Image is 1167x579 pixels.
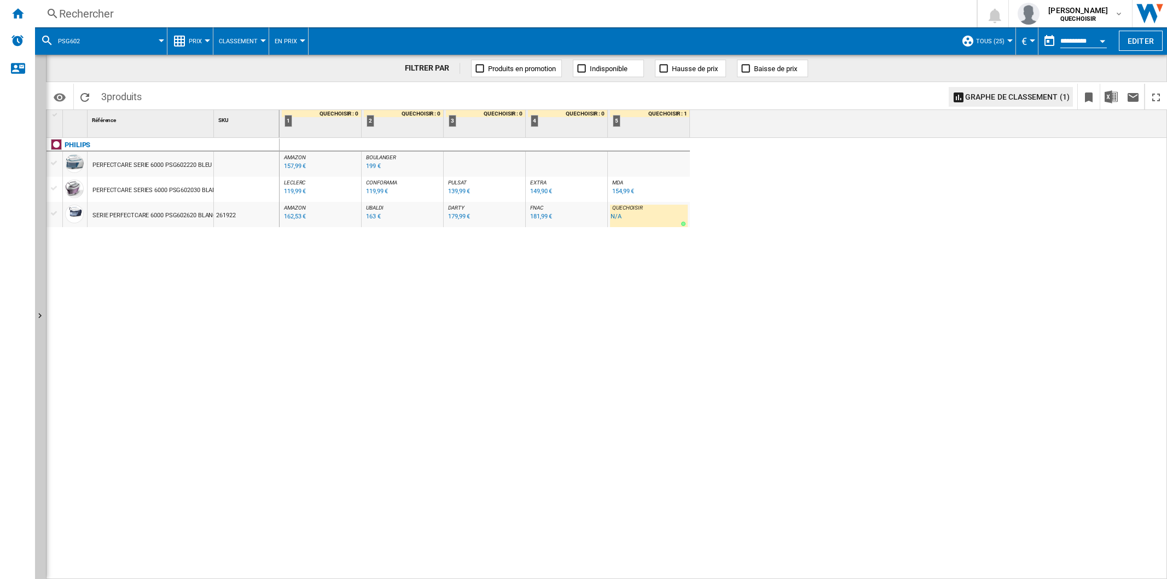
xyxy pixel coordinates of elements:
span: AMAZON [284,205,305,211]
div: 199 € [366,163,381,170]
span: [PERSON_NAME] [1048,5,1108,16]
span: SKU [218,117,229,123]
div: PERFECTCARE SERIE 6000 PSG602220 BLEU BLANC [92,153,233,178]
div: QUECHOISIR : 0 [446,110,525,117]
span: Prix [189,38,202,45]
span: € [1021,36,1027,47]
div: Sort None [216,110,279,127]
div: EXTRA 149,90 € [528,180,605,205]
div: BOULANGER 199 € [364,154,441,180]
div: 162,53 € [284,213,306,220]
div: QUECHOISIR : 0 [528,110,607,117]
div: SKU Sort None [216,110,279,127]
button: md-calendar [1038,30,1060,52]
div: 157,99 € [284,163,306,170]
button: Envoyer ce rapport par email [1122,84,1144,109]
div: 2 QUECHOISIR : 0 [364,110,443,137]
div: 149,90 € [530,188,552,195]
button: Open calendar [1093,30,1112,49]
div: Mise à jour : mardi 16 septembre 2025 01:00 [282,161,306,172]
div: Mise à jour : mardi 16 septembre 2025 11:42 [529,186,552,197]
div: PULSAT 139,99 € [446,180,523,205]
div: Mise à jour : mardi 16 septembre 2025 04:47 [364,186,388,197]
div: En Prix [275,27,303,55]
span: UBALDI [366,205,383,211]
div: Sélectionnez 1 à 3 sites en cliquant sur les cellules afin d'afficher un graphe de classement [944,84,1078,110]
div: 4 QUECHOISIR : 0 [528,110,607,137]
button: Produits en promotion [471,60,562,77]
div: 181,99 € [530,213,552,220]
div: 5 QUECHOISIR : 1 [610,110,690,137]
div: Mise à jour : mardi 16 septembre 2025 02:51 [446,211,470,222]
span: PSG602 [58,38,80,45]
div: 3 [449,115,456,127]
md-menu: Currency [1016,27,1038,55]
button: Télécharger au format Excel [1100,84,1122,109]
div: Sort None [90,110,213,127]
div: DARTY 179,99 € [446,205,523,230]
div: Référence Sort None [90,110,213,127]
span: Classement [219,38,258,45]
span: CONFORAMA [366,180,397,186]
button: Recharger [74,84,96,109]
div: 1 [285,115,292,127]
div: 2 [367,115,374,127]
div: Rechercher [59,6,948,21]
span: DARTY [448,205,465,211]
div: Sort None [65,110,87,127]
span: produits [107,91,142,102]
div: QUECHOISIR : 0 [364,110,443,117]
div: CONFORAMA 119,99 € [364,180,441,205]
div: UBALDI 163 € [364,205,441,230]
span: TOUS (25) [976,38,1005,45]
div: 139,99 € [448,188,470,195]
span: 3 [96,84,147,107]
div: 163 € [366,213,381,220]
div: QUECHOISIR : 0 [282,110,361,117]
div: Mise à jour : mardi 16 septembre 2025 00:59 [282,211,306,222]
div: N/A [611,211,622,222]
div: TOUS (25) [961,27,1010,55]
button: Classement [219,27,263,55]
button: Afficher [35,55,46,579]
img: excel-24x24.png [1105,90,1118,103]
span: PULSAT [448,180,466,186]
div: Mise à jour : mardi 16 septembre 2025 06:49 [529,211,552,222]
span: MDA [612,180,623,186]
button: Prix [189,27,207,55]
span: LECLERC [284,180,305,186]
span: Référence [92,117,116,123]
button: Créer un favoris [1078,84,1100,109]
div: 119,99 € [284,188,306,195]
div: MDA 154,99 € [610,180,688,205]
div: 3 QUECHOISIR : 0 [446,110,525,137]
button: PSG602 [58,27,91,55]
div: Mise à jour : mardi 16 septembre 2025 01:22 [282,186,306,197]
button: Editer [1119,31,1163,51]
div: AMAZON 157,99 € [282,154,359,180]
button: Options [49,87,71,107]
span: BOULANGER [366,154,396,160]
span: EXTRA [530,180,547,186]
div: LECLERC 119,99 € [282,180,359,205]
span: Indisponible [590,65,628,73]
span: En Prix [275,38,297,45]
div: FNAC 181,99 € [528,205,605,230]
img: alerts-logo.svg [11,34,24,47]
button: Baisse de prix [737,60,808,77]
b: QUECHOISIR [1060,15,1096,22]
button: € [1021,27,1032,55]
div: Cliquez pour filtrer sur cette marque [65,138,90,152]
div: PSG602 [40,27,161,55]
span: AMAZON [284,154,305,160]
span: Produits en promotion [488,65,556,73]
div: Mise à jour : mardi 16 septembre 2025 04:25 [364,211,381,222]
div: 179,99 € [448,213,470,220]
div: QUECHOISIR : 1 [610,110,690,117]
div: SERIE PERFECTCARE 6000 PSG602620 BLANC BLEU [92,203,233,228]
button: Graphe de classement (1) [949,87,1073,107]
div: Mise à jour : mardi 16 septembre 2025 07:07 [611,186,634,197]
